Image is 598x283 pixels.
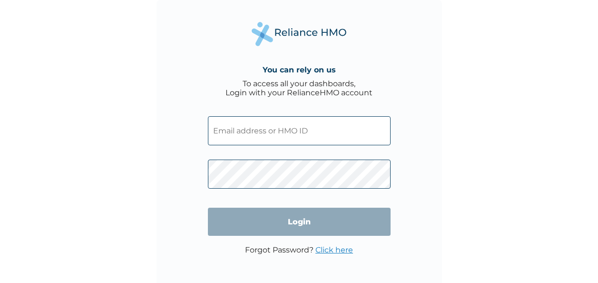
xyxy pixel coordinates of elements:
input: Login [208,208,391,236]
p: Forgot Password? [245,245,353,254]
a: Click here [315,245,353,254]
input: Email address or HMO ID [208,116,391,145]
img: Reliance Health's Logo [252,22,347,46]
h4: You can rely on us [263,65,336,74]
div: To access all your dashboards, Login with your RelianceHMO account [225,79,373,97]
